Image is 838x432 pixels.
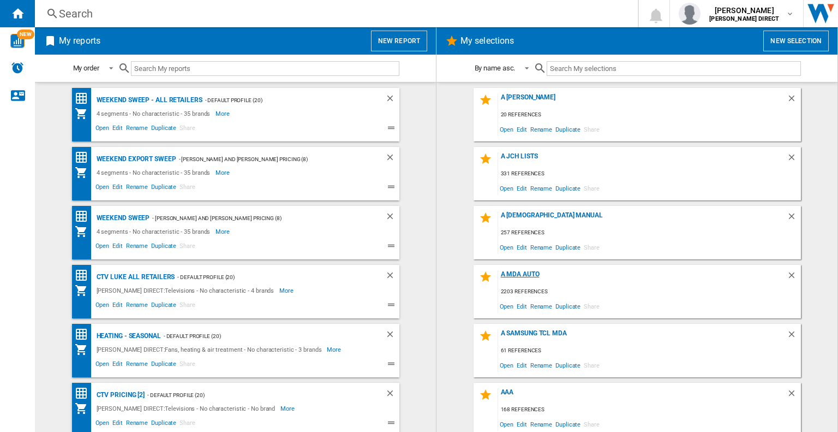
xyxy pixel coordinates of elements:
span: Rename [124,241,149,254]
span: Open [94,241,111,254]
div: Price Ranking [75,269,94,282]
div: - Default profile (20) [175,270,363,284]
span: Share [178,123,197,136]
div: Price Ranking [75,328,94,341]
span: Duplicate [554,122,582,137]
span: Share [582,181,601,196]
div: Delete [787,211,801,226]
div: Price Ranking [75,92,94,105]
div: Delete [787,270,801,285]
span: Share [582,417,601,431]
span: Edit [111,300,124,313]
span: More [279,284,295,297]
div: - Default profile (20) [161,329,363,343]
div: My Assortment [75,225,94,238]
div: [PERSON_NAME] DIRECT:Televisions - No characteristic - No brand [94,402,281,415]
span: Edit [111,359,124,372]
span: [PERSON_NAME] [709,5,779,16]
div: 61 references [498,344,801,358]
span: NEW [17,29,34,39]
span: Rename [124,182,149,195]
div: My Assortment [75,402,94,415]
span: Edit [515,122,529,137]
div: 20 references [498,108,801,122]
span: Open [94,418,111,431]
img: profile.jpg [679,3,701,25]
h2: My selections [458,31,516,51]
span: Edit [515,181,529,196]
span: Rename [529,358,554,372]
div: Delete [385,93,399,107]
div: CTV Luke All retailers [94,270,175,284]
span: Duplicate [554,358,582,372]
span: Open [94,123,111,136]
div: Delete [787,329,801,344]
button: New selection [763,31,829,51]
span: Edit [111,241,124,254]
span: Rename [124,123,149,136]
div: Weekend export sweep [94,152,176,166]
span: Duplicate [149,418,178,431]
img: alerts-logo.svg [11,61,24,74]
div: Price Ranking [75,210,94,223]
div: A [PERSON_NAME] [498,93,787,108]
span: Open [94,300,111,313]
span: Rename [124,359,149,372]
span: Edit [111,123,124,136]
span: Duplicate [149,359,178,372]
button: New report [371,31,427,51]
span: Open [498,358,516,372]
div: My Assortment [75,166,94,179]
span: More [216,107,231,120]
div: Search [59,6,609,21]
div: 2203 references [498,285,801,299]
span: More [280,402,296,415]
b: [PERSON_NAME] DIRECT [709,15,779,22]
input: Search My reports [131,61,399,76]
div: Weekend sweep [94,211,150,225]
div: 331 references [498,167,801,181]
span: Share [582,122,601,137]
span: Rename [529,417,554,431]
span: Edit [111,182,124,195]
span: Duplicate [554,417,582,431]
div: 4 segments - No characteristic - 35 brands [94,107,216,120]
h2: My reports [57,31,103,51]
div: Price Matrix [75,151,94,164]
span: Duplicate [149,123,178,136]
div: Delete [385,329,399,343]
span: Duplicate [554,181,582,196]
span: Rename [124,300,149,313]
div: [PERSON_NAME] DIRECT:Televisions - No characteristic - 4 brands [94,284,280,297]
span: Rename [124,418,149,431]
span: Share [178,182,197,195]
span: Edit [111,418,124,431]
div: Delete [787,93,801,108]
div: 168 references [498,403,801,417]
input: Search My selections [547,61,800,76]
div: A Samsung TCL MDA [498,329,787,344]
span: Rename [529,240,554,255]
div: My Assortment [75,107,94,120]
span: Share [178,359,197,372]
div: Price Ranking [75,387,94,400]
span: Duplicate [149,182,178,195]
div: - Default profile (20) [202,93,363,107]
span: Edit [515,358,529,372]
span: Rename [529,122,554,137]
span: More [327,343,343,356]
span: Rename [529,181,554,196]
div: A [DEMOGRAPHIC_DATA] manual [498,211,787,226]
div: A MDA Auto [498,270,787,285]
div: aaa [498,388,787,403]
div: 257 references [498,226,801,240]
div: Delete [787,388,801,403]
div: - [PERSON_NAME] and [PERSON_NAME] Pricing (8) [176,152,363,166]
div: Weekend sweep - All retailers [94,93,202,107]
span: Open [498,299,516,313]
div: By name asc. [475,64,516,72]
span: Duplicate [554,240,582,255]
span: Duplicate [149,300,178,313]
div: CTV Pricing [2] [94,388,145,402]
span: Rename [529,299,554,313]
